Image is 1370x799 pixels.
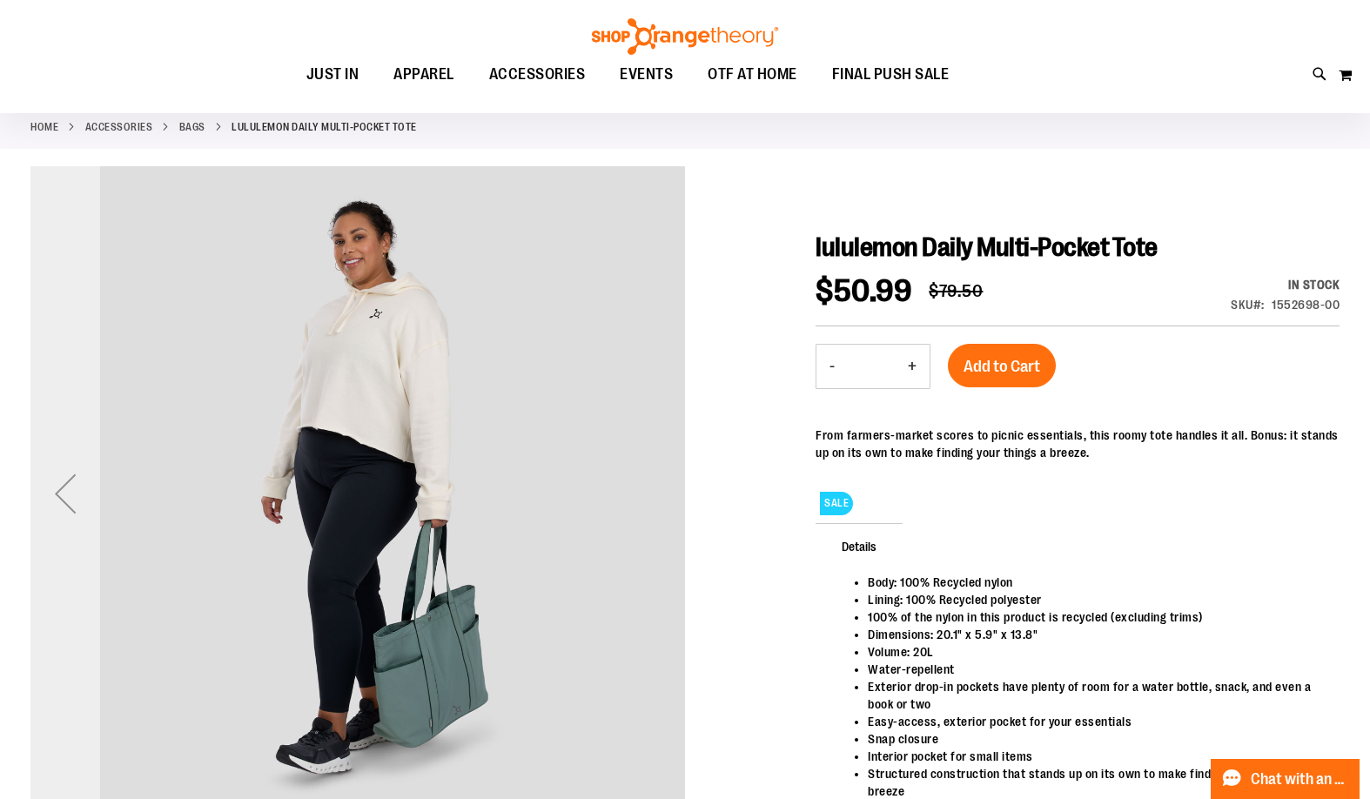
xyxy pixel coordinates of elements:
span: JUST IN [306,55,359,94]
span: Details [816,523,903,568]
li: Exterior drop-in pockets have plenty of room for a water bottle, snack, and even a book or two [868,678,1322,713]
strong: lululemon Daily Multi-Pocket Tote [232,119,417,135]
strong: SKU [1231,298,1265,312]
span: SALE [820,492,853,515]
span: FINAL PUSH SALE [832,55,950,94]
button: Decrease product quantity [816,345,848,388]
div: Availability [1231,276,1340,293]
img: Shop Orangetheory [589,18,781,55]
li: Interior pocket for small items [868,748,1322,765]
span: OTF AT HOME [708,55,797,94]
a: ACCESSORIES [85,119,153,135]
div: 1552698-00 [1272,296,1340,313]
li: Easy-access, exterior pocket for your essentials [868,713,1322,730]
li: 100% of the nylon in this product is recycled (excluding trims) [868,608,1322,626]
button: Add to Cart [948,344,1056,387]
span: In stock [1288,278,1340,292]
li: Volume: 20L [868,643,1322,661]
li: Lining: 100% Recycled polyester [868,591,1322,608]
span: EVENTS [620,55,673,94]
button: Increase product quantity [895,345,930,388]
span: APPAREL [393,55,454,94]
a: Home [30,119,58,135]
input: Product quantity [848,346,895,387]
a: Bags [179,119,205,135]
li: Water-repellent [868,661,1322,678]
li: Body: 100% Recycled nylon [868,574,1322,591]
li: Dimensions: 20.1" x 5.9" x 13.8" [868,626,1322,643]
span: $79.50 [929,281,983,301]
button: Chat with an Expert [1211,759,1360,799]
span: ACCESSORIES [489,55,586,94]
div: From farmers-market scores to picnic essentials, this roomy tote handles it all. Bonus: it stands... [816,426,1340,461]
span: Chat with an Expert [1251,771,1349,788]
span: Add to Cart [964,357,1040,376]
li: Snap closure [868,730,1322,748]
span: lululemon Daily Multi-Pocket Tote [816,232,1158,262]
span: $50.99 [816,273,911,309]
